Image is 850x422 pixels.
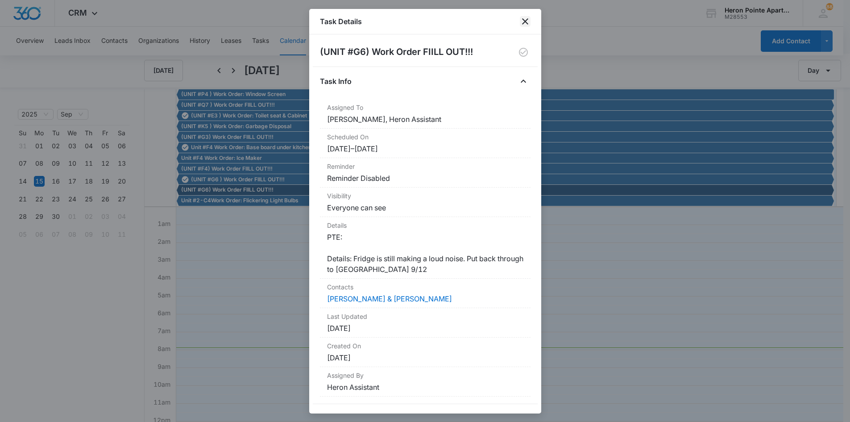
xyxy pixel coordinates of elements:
[327,103,523,112] dt: Assigned To
[516,74,531,88] button: Close
[327,202,523,213] dd: Everyone can see
[327,352,523,363] dd: [DATE]
[327,371,523,380] dt: Assigned By
[320,45,473,59] h2: (UNIT #G6) Work Order FIILL OUT!!!
[520,16,531,27] button: close
[327,143,523,154] dd: [DATE] – [DATE]
[327,341,523,351] dt: Created On
[327,191,523,201] dt: Visibility
[320,158,531,188] div: ReminderReminder Disabled
[320,367,531,397] div: Assigned ByHeron Assistant
[320,279,531,308] div: Contacts[PERSON_NAME] & [PERSON_NAME]
[320,76,352,87] h4: Task Info
[327,294,452,303] a: [PERSON_NAME] & [PERSON_NAME]
[320,217,531,279] div: DetailsPTE: Details: Fridge is still making a loud noise. Put back through to [GEOGRAPHIC_DATA] 9/12
[327,232,523,275] dd: PTE: Details: Fridge is still making a loud noise. Put back through to [GEOGRAPHIC_DATA] 9/12
[320,338,531,367] div: Created On[DATE]
[320,99,531,129] div: Assigned To[PERSON_NAME], Heron Assistant
[327,162,523,171] dt: Reminder
[327,312,523,321] dt: Last Updated
[327,221,523,230] dt: Details
[327,173,523,184] dd: Reminder Disabled
[320,188,531,217] div: VisibilityEveryone can see
[320,129,531,158] div: Scheduled On[DATE]–[DATE]
[327,132,523,142] dt: Scheduled On
[327,114,523,125] dd: [PERSON_NAME], Heron Assistant
[320,16,362,27] h1: Task Details
[327,323,523,334] dd: [DATE]
[327,282,523,292] dt: Contacts
[320,308,531,338] div: Last Updated[DATE]
[327,382,523,393] dd: Heron Assistant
